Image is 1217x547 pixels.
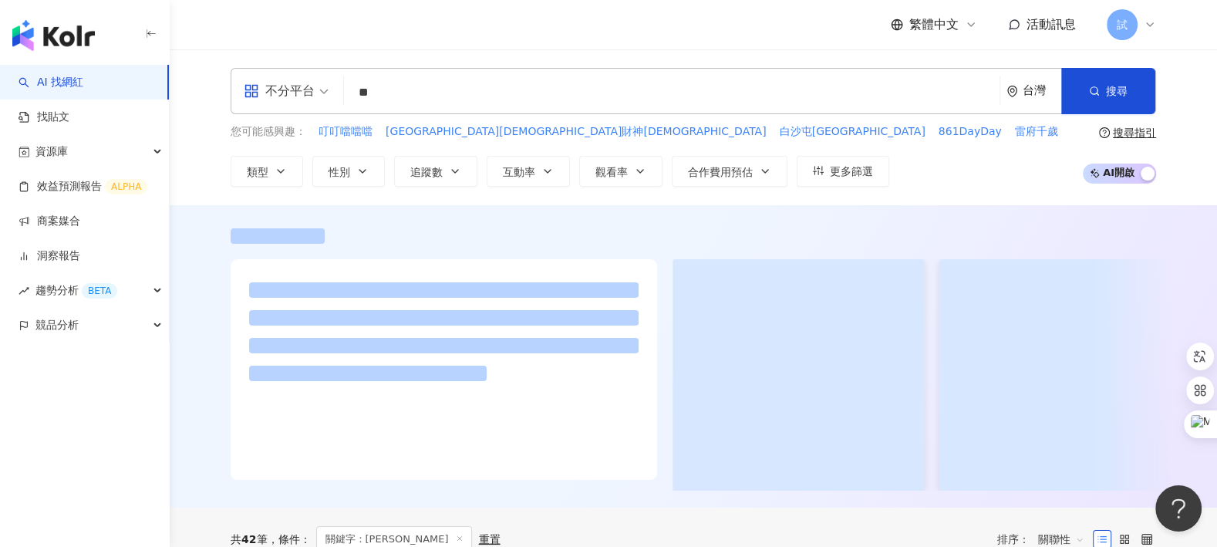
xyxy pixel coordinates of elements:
[318,123,373,140] button: 叮叮噹噹噹
[780,124,925,140] span: 白沙屯[GEOGRAPHIC_DATA]
[779,123,926,140] button: 白沙屯[GEOGRAPHIC_DATA]
[487,156,570,187] button: 互動率
[35,308,79,343] span: 競品分析
[478,533,500,545] div: 重置
[12,20,95,51] img: logo
[19,75,83,90] a: searchAI 找網紅
[1117,16,1128,33] span: 試
[1099,127,1110,138] span: question-circle
[830,165,873,177] span: 更多篩選
[1155,485,1202,532] iframe: Help Scout Beacon - Open
[1027,17,1076,32] span: 活動訊息
[797,156,889,187] button: 更多篩選
[231,124,306,140] span: 您可能感興趣：
[231,533,267,545] div: 共 筆
[909,16,959,33] span: 繁體中文
[19,248,80,264] a: 洞察報告
[939,124,1002,140] span: 861DayDay
[410,166,443,178] span: 追蹤數
[1014,123,1059,140] button: 雷府千歲
[19,285,29,296] span: rise
[579,156,662,187] button: 觀看率
[329,166,350,178] span: 性別
[938,123,1003,140] button: 861DayDay
[1113,127,1156,139] div: 搜尋指引
[595,166,628,178] span: 觀看率
[231,156,303,187] button: 類型
[267,533,310,545] span: 條件 ：
[19,110,69,125] a: 找貼文
[312,156,385,187] button: 性別
[1061,68,1155,114] button: 搜尋
[1023,84,1061,97] div: 台灣
[19,179,147,194] a: 效益預測報告ALPHA
[394,156,477,187] button: 追蹤數
[1015,124,1058,140] span: 雷府千歲
[385,123,767,140] button: [GEOGRAPHIC_DATA][DEMOGRAPHIC_DATA]財神[DEMOGRAPHIC_DATA]
[672,156,787,187] button: 合作費用預估
[19,214,80,229] a: 商案媒合
[386,124,767,140] span: [GEOGRAPHIC_DATA][DEMOGRAPHIC_DATA]財神[DEMOGRAPHIC_DATA]
[1106,85,1128,97] span: 搜尋
[244,83,259,99] span: appstore
[35,273,117,308] span: 趨勢分析
[35,134,68,169] span: 資源庫
[244,79,315,103] div: 不分平台
[241,533,256,545] span: 42
[247,166,268,178] span: 類型
[82,283,117,299] div: BETA
[319,124,373,140] span: 叮叮噹噹噹
[688,166,753,178] span: 合作費用預估
[1006,86,1018,97] span: environment
[503,166,535,178] span: 互動率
